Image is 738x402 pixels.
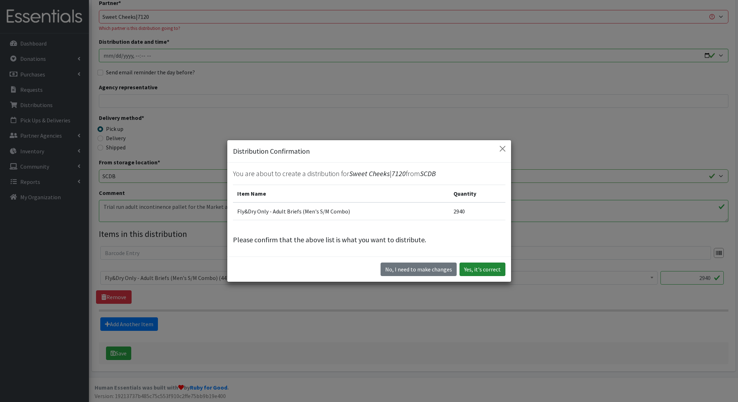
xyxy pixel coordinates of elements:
[497,143,508,154] button: Close
[381,263,457,276] button: No I need to make changes
[233,146,310,157] h5: Distribution Confirmation
[420,169,436,178] span: SCDB
[233,234,505,245] p: Please confirm that the above list is what you want to distribute.
[460,263,505,276] button: Yes, it's correct
[233,168,505,179] p: You are about to create a distribution for from
[449,202,505,220] td: 2940
[349,169,406,178] span: Sweet Cheeks|7120
[233,202,450,220] td: Fly&Dry Only - Adult Briefs (Men's S/M Combo)
[233,185,450,203] th: Item Name
[449,185,505,203] th: Quantity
